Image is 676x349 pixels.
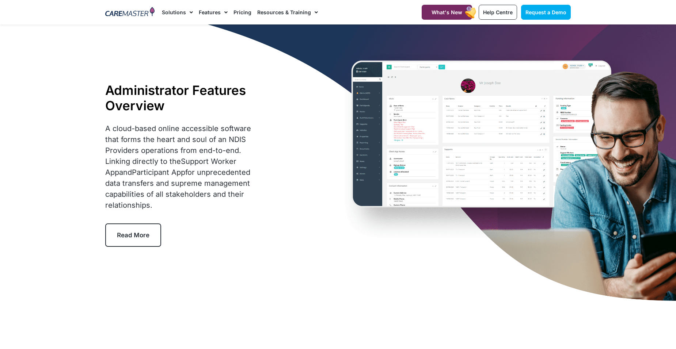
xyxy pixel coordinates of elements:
span: Read More [117,231,149,239]
img: CareMaster Logo [105,7,155,18]
span: What's New [432,9,462,15]
a: Request a Demo [521,5,571,20]
span: A cloud-based online accessible software that forms the heart and soul of an NDIS Providers opera... [105,124,251,210]
span: Help Centre [483,9,513,15]
a: What's New [422,5,472,20]
a: Help Centre [479,5,517,20]
a: Read More [105,223,161,247]
a: Participant App [132,168,185,177]
h1: Administrator Features Overview [105,83,263,113]
span: Request a Demo [525,9,566,15]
